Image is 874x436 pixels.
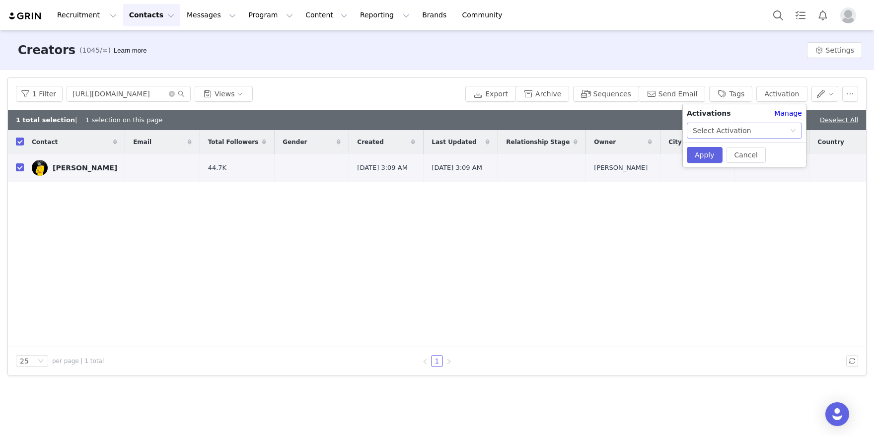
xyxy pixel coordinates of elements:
button: Content [299,4,354,26]
i: icon: close-circle [169,91,175,97]
button: Settings [807,42,862,58]
span: City [668,138,681,146]
span: Gender [283,138,307,146]
button: Messages [181,4,242,26]
img: grin logo [8,11,43,21]
span: Country [817,138,844,146]
i: icon: left [422,359,428,364]
button: Search [767,4,789,26]
span: Contact [32,138,58,146]
button: Contacts [123,4,180,26]
span: [PERSON_NAME] [594,163,648,173]
div: Select Activation [693,123,751,138]
div: | 1 selection on this page [16,115,163,125]
li: Next Page [443,355,455,367]
li: Previous Page [419,355,431,367]
button: Program [242,4,299,26]
a: [PERSON_NAME] [32,160,117,176]
h3: Creators [18,41,75,59]
button: Reporting [354,4,416,26]
span: [DATE] 3:09 AM [432,163,482,173]
i: icon: down [790,128,796,135]
b: 1 total selection [16,116,75,124]
a: Deselect All [820,116,858,124]
i: icon: search [178,90,185,97]
button: Sequences [573,86,639,102]
button: Recruitment [51,4,123,26]
input: Search... [67,86,191,102]
li: 1 [431,355,443,367]
a: Manage [774,108,802,119]
button: Send Email [639,86,706,102]
span: Last Updated [432,138,476,146]
button: Export [465,86,516,102]
span: Total Followers [208,138,259,146]
button: Notifications [812,4,834,26]
img: placeholder-profile.jpg [840,7,856,23]
span: Created [357,138,383,146]
div: [PERSON_NAME] [53,164,117,172]
button: Activation [756,86,807,102]
button: 1 Filter [16,86,63,102]
span: Relationship Stage [506,138,570,146]
span: 44.7K [208,163,226,173]
div: Open Intercom Messenger [825,402,849,426]
span: (1045/∞) [79,45,111,56]
i: icon: right [446,359,452,364]
button: Cancel [727,147,766,163]
a: Tasks [790,4,811,26]
i: icon: down [38,358,44,365]
button: Archive [515,86,569,102]
span: per page | 1 total [52,357,104,365]
button: Apply [687,147,723,163]
span: Activations [687,108,731,119]
a: Community [456,4,513,26]
div: 25 [20,356,29,366]
button: Tags [709,86,752,102]
span: Email [133,138,151,146]
span: [DATE] 3:09 AM [357,163,408,173]
img: 733615bf-8591-43dc-97f9-04448452c3ec.jpg [32,160,48,176]
div: Tooltip anchor [112,46,148,56]
a: 1 [432,356,442,366]
button: Profile [834,7,866,23]
a: Brands [416,4,455,26]
button: Views [195,86,253,102]
span: Owner [594,138,616,146]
